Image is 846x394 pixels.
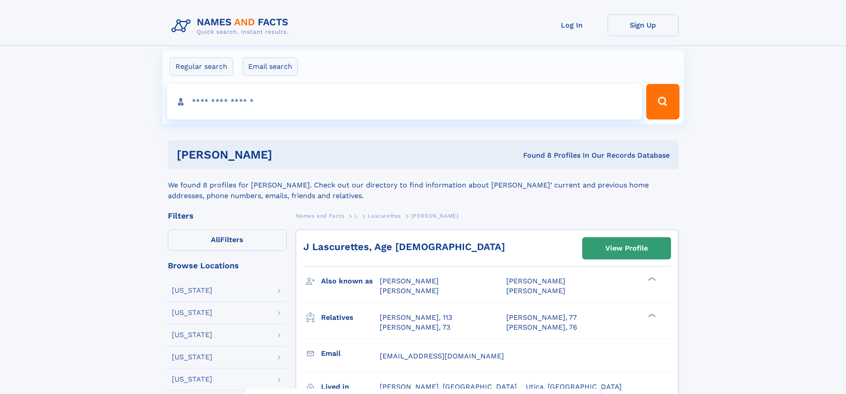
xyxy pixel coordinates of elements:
[380,382,517,391] span: [PERSON_NAME], [GEOGRAPHIC_DATA]
[321,310,380,325] h3: Relatives
[646,84,679,119] button: Search Button
[605,238,648,259] div: View Profile
[380,352,504,360] span: [EMAIL_ADDRESS][DOMAIN_NAME]
[380,313,452,322] a: [PERSON_NAME], 113
[168,230,287,251] label: Filters
[646,312,656,318] div: ❯
[168,262,287,270] div: Browse Locations
[172,354,212,361] div: [US_STATE]
[506,277,565,285] span: [PERSON_NAME]
[296,210,345,221] a: Names and Facts
[368,213,401,219] span: Lascurettes
[167,84,643,119] input: search input
[380,277,439,285] span: [PERSON_NAME]
[168,14,296,38] img: Logo Names and Facts
[168,169,679,201] div: We found 8 profiles for [PERSON_NAME]. Check out our directory to find information about [PERSON_...
[608,14,679,36] a: Sign Up
[411,213,459,219] span: [PERSON_NAME]
[506,313,577,322] a: [PERSON_NAME], 77
[172,287,212,294] div: [US_STATE]
[526,382,622,391] span: Utica, [GEOGRAPHIC_DATA]
[321,274,380,289] h3: Also known as
[368,210,401,221] a: Lascurettes
[646,276,656,282] div: ❯
[506,322,577,332] a: [PERSON_NAME], 76
[583,238,671,259] a: View Profile
[380,322,450,332] a: [PERSON_NAME], 73
[172,309,212,316] div: [US_STATE]
[380,287,439,295] span: [PERSON_NAME]
[242,57,298,76] label: Email search
[303,241,505,252] a: J Lascurettes, Age [DEMOGRAPHIC_DATA]
[170,57,233,76] label: Regular search
[168,212,287,220] div: Filters
[172,331,212,338] div: [US_STATE]
[354,213,358,219] span: L
[354,210,358,221] a: L
[397,151,670,160] div: Found 8 Profiles In Our Records Database
[211,235,220,244] span: All
[536,14,608,36] a: Log In
[177,149,398,160] h1: [PERSON_NAME]
[321,346,380,361] h3: Email
[506,287,565,295] span: [PERSON_NAME]
[172,376,212,383] div: [US_STATE]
